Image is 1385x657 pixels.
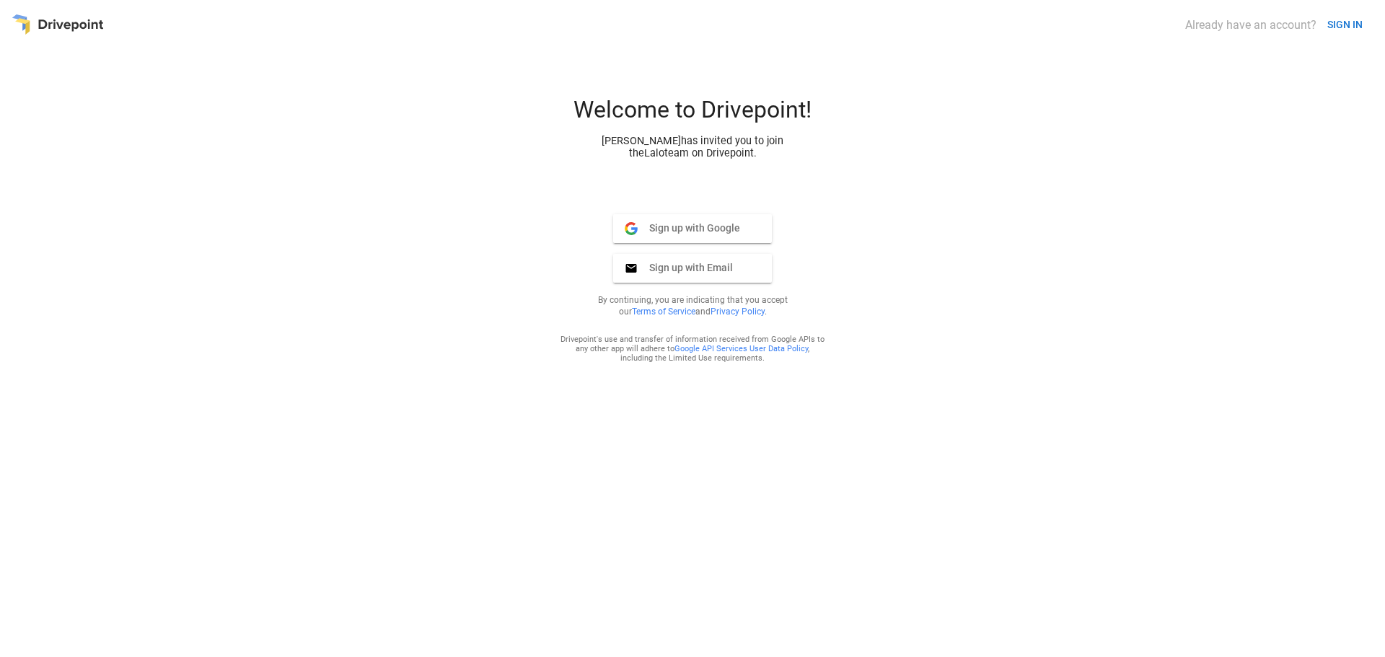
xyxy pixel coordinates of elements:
[580,294,805,317] p: By continuing, you are indicating that you accept our and .
[1322,12,1368,38] button: SIGN IN
[632,307,695,317] a: Terms of Service
[613,214,772,243] button: Sign up with Google
[589,135,796,159] div: [PERSON_NAME] has invited you to join the Lalo team on Drivepoint.
[613,254,772,283] button: Sign up with Email
[638,221,740,234] span: Sign up with Google
[711,307,765,317] a: Privacy Policy
[560,335,825,363] div: Drivepoint's use and transfer of information received from Google APIs to any other app will adhe...
[674,344,808,353] a: Google API Services User Data Policy
[638,261,733,274] span: Sign up with Email
[519,96,866,135] div: Welcome to Drivepoint!
[1185,18,1316,32] div: Already have an account?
